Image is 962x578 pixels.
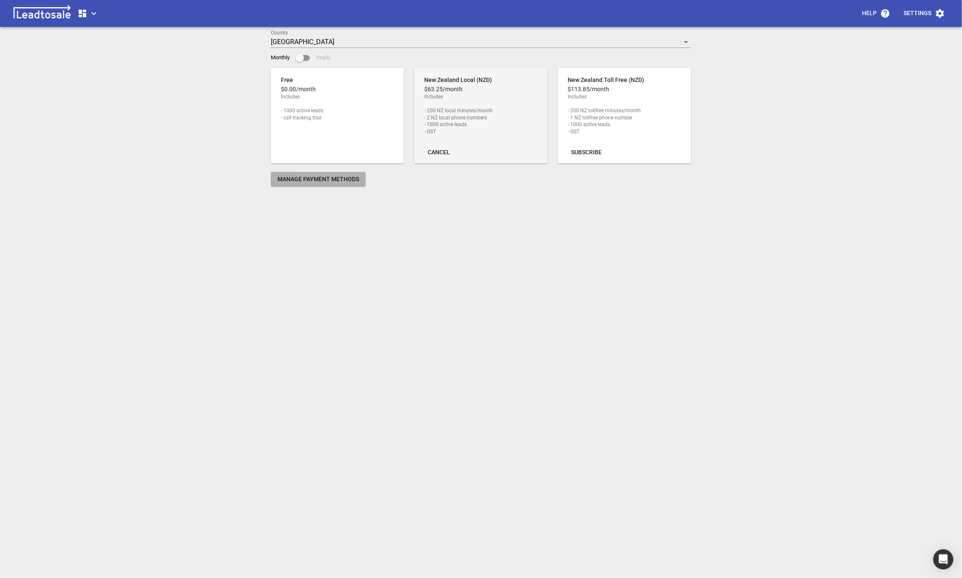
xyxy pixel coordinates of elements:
aside: New Zealand Local (NZD) [424,75,537,85]
p: [GEOGRAPHIC_DATA] [271,37,334,47]
img: logo [10,5,74,22]
p: / month [281,85,394,94]
p: Settings [904,9,932,18]
aside: New Zealand Toll Free (NZD) [568,75,681,85]
p: Help [862,9,877,18]
span: Monthly [271,54,290,61]
button: Subscribe [565,145,609,160]
div: Open Intercom Messenger [933,549,954,570]
p: / month [568,85,681,94]
span: Includes - 200 NZ local minutes/month - 2 NZ local phone numbers - 1000 active leads - GST [424,93,537,135]
span: $0.00 [281,86,296,92]
button: Cancel [421,145,457,160]
button: Manage Payment Methods [271,172,366,187]
span: $113.85 [568,86,590,92]
span: Manage Payment Methods [277,175,359,184]
span: Includes - 1000 active leads - call tracking trial [281,93,394,121]
span: Cancel [428,148,450,157]
p: / month [424,85,537,94]
span: Includes - 200 NZ tollfree minutes/month - 1 NZ tollfree phone number - 1000 active leads - GST [568,93,681,135]
span: $63.25 [424,86,443,92]
span: Yearly [316,54,330,61]
label: Country [271,30,288,35]
aside: Free [281,75,394,85]
span: Subscribe [571,148,602,157]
